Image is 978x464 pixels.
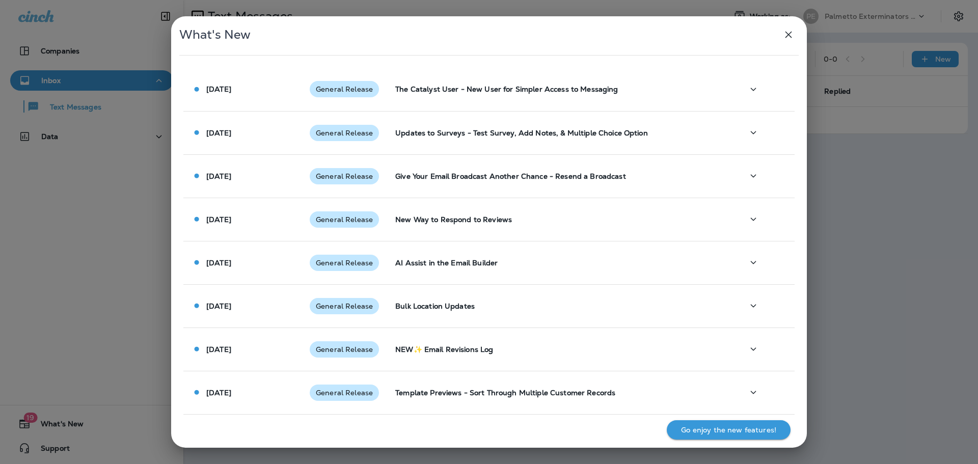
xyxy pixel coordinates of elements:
[310,215,379,224] span: General Release
[206,389,231,397] p: [DATE]
[395,389,727,397] p: Template Previews - Sort Through Multiple Customer Records
[206,172,231,180] p: [DATE]
[395,215,727,224] p: New Way to Respond to Reviews
[179,27,251,42] span: What's New
[310,389,379,397] span: General Release
[206,259,231,267] p: [DATE]
[395,85,727,93] p: The Catalyst User - New User for Simpler Access to Messaging
[206,85,231,93] p: [DATE]
[395,345,727,353] p: NEW✨ Email Revisions Log
[681,426,776,434] p: Go enjoy the new features!
[310,85,379,93] span: General Release
[310,345,379,353] span: General Release
[310,129,379,137] span: General Release
[395,302,727,310] p: Bulk Location Updates
[667,420,791,440] button: Go enjoy the new features!
[395,172,727,180] p: Give Your Email Broadcast Another Chance - Resend a Broadcast
[310,302,379,310] span: General Release
[310,259,379,267] span: General Release
[206,302,231,310] p: [DATE]
[395,129,727,137] p: Updates to Surveys - Test Survey, Add Notes, & Multiple Choice Option
[395,259,727,267] p: AI Assist in the Email Builder
[206,129,231,137] p: [DATE]
[206,215,231,224] p: [DATE]
[310,172,379,180] span: General Release
[206,345,231,353] p: [DATE]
